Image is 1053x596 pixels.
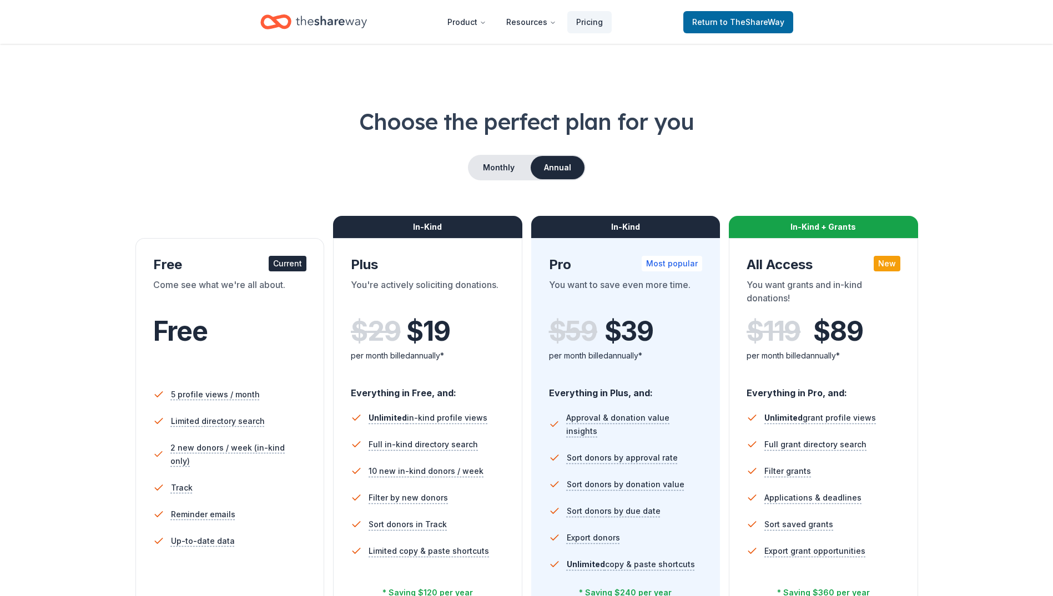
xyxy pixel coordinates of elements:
div: Everything in Free, and: [351,377,505,400]
div: In-Kind [333,216,522,238]
span: Unlimited [567,559,605,569]
span: $ 19 [406,316,450,347]
span: Reminder emails [171,508,235,521]
h1: Choose the perfect plan for you [44,106,1009,137]
div: Free [153,256,307,274]
div: You want grants and in-kind donations! [747,278,900,309]
span: to TheShareWay [720,17,784,27]
nav: Main [439,9,612,35]
div: Come see what we're all about. [153,278,307,309]
button: Product [439,11,495,33]
span: copy & paste shortcuts [567,559,695,569]
div: All Access [747,256,900,274]
a: Home [260,9,367,35]
div: In-Kind [531,216,721,238]
span: Approval & donation value insights [566,411,702,438]
div: per month billed annually* [747,349,900,362]
a: Returnto TheShareWay [683,11,793,33]
span: Unlimited [764,413,803,422]
span: Limited directory search [171,415,265,428]
span: 10 new in-kind donors / week [369,464,483,478]
span: Export donors [567,531,620,544]
div: Everything in Plus, and: [549,377,703,400]
span: Filter by new donors [369,491,448,504]
span: Full grant directory search [764,438,866,451]
span: 2 new donors / week (in-kind only) [170,441,306,468]
span: $ 89 [813,316,863,347]
div: In-Kind + Grants [729,216,918,238]
span: Unlimited [369,413,407,422]
span: Applications & deadlines [764,491,861,504]
div: per month billed annually* [549,349,703,362]
div: Most popular [642,256,702,271]
span: Limited copy & paste shortcuts [369,544,489,558]
span: Filter grants [764,464,811,478]
span: Sort saved grants [764,518,833,531]
button: Monthly [469,156,528,179]
div: You're actively soliciting donations. [351,278,505,309]
span: Export grant opportunities [764,544,865,558]
span: $ 39 [604,316,653,347]
div: per month billed annually* [351,349,505,362]
span: Sort donors by approval rate [567,451,678,464]
span: Sort donors by donation value [567,478,684,491]
span: in-kind profile views [369,413,487,422]
button: Resources [497,11,565,33]
div: New [874,256,900,271]
span: 5 profile views / month [171,388,260,401]
span: Track [171,481,193,494]
span: Free [153,315,208,347]
span: Sort donors in Track [369,518,447,531]
span: Return [692,16,784,29]
div: Pro [549,256,703,274]
div: Current [269,256,306,271]
span: Up-to-date data [171,534,235,548]
span: Full in-kind directory search [369,438,478,451]
span: Sort donors by due date [567,504,661,518]
div: Plus [351,256,505,274]
button: Annual [531,156,585,179]
span: grant profile views [764,413,876,422]
div: Everything in Pro, and: [747,377,900,400]
a: Pricing [567,11,612,33]
div: You want to save even more time. [549,278,703,309]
